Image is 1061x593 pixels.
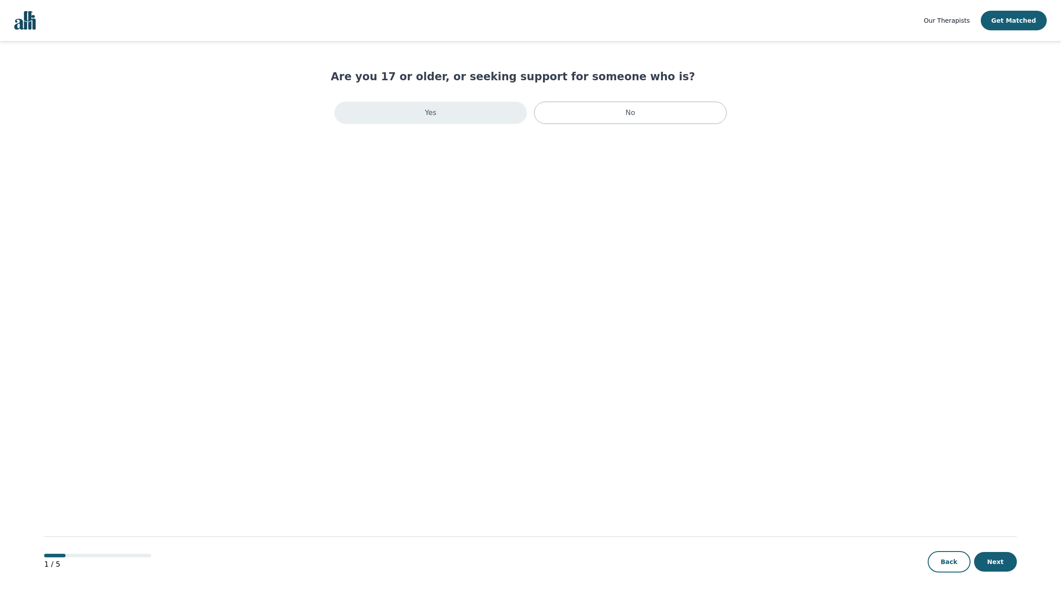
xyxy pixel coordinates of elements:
img: alli logo [14,11,36,30]
p: 1 / 5 [44,559,151,570]
a: Our Therapists [924,15,970,26]
button: Next [974,552,1017,572]
h1: Are you 17 or older, or seeking support for someone who is? [331,70,730,84]
button: Get Matched [981,11,1047,30]
span: Our Therapists [924,17,970,24]
p: No [625,107,635,118]
button: Back [928,551,971,572]
p: Yes [425,107,436,118]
